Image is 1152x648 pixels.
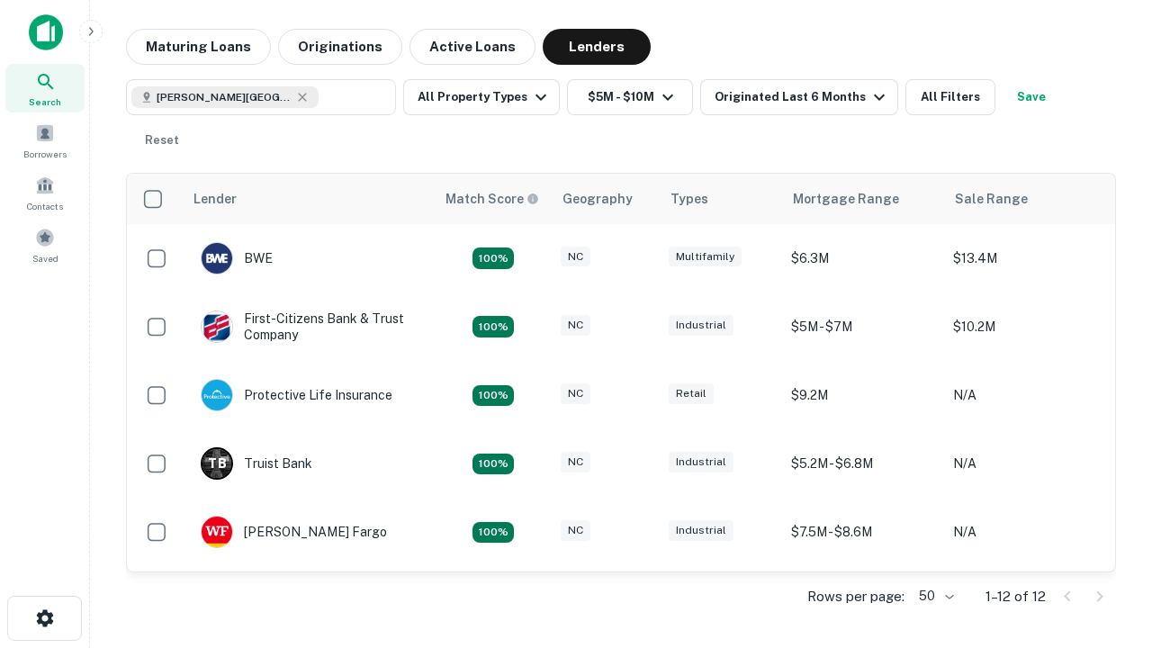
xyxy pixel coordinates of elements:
[905,79,995,115] button: All Filters
[561,247,590,267] div: NC
[552,174,660,224] th: Geography
[670,188,708,210] div: Types
[201,516,387,548] div: [PERSON_NAME] Fargo
[472,247,514,269] div: Matching Properties: 2, hasApolloMatch: undefined
[201,379,392,411] div: Protective Life Insurance
[669,452,733,472] div: Industrial
[782,429,944,498] td: $5.2M - $6.8M
[669,383,714,404] div: Retail
[32,251,58,265] span: Saved
[782,566,944,634] td: $8.8M
[561,315,590,336] div: NC
[561,452,590,472] div: NC
[409,29,535,65] button: Active Loans
[201,447,312,480] div: Truist Bank
[561,383,590,404] div: NC
[201,242,273,274] div: BWE
[5,220,85,269] a: Saved
[445,189,535,209] h6: Match Score
[1003,79,1060,115] button: Save your search to get updates of matches that match your search criteria.
[472,385,514,407] div: Matching Properties: 2, hasApolloMatch: undefined
[157,89,292,105] span: [PERSON_NAME][GEOGRAPHIC_DATA], [GEOGRAPHIC_DATA]
[782,498,944,566] td: $7.5M - $8.6M
[807,586,904,607] p: Rows per page:
[5,168,85,217] a: Contacts
[5,116,85,165] a: Borrowers
[561,520,590,541] div: NC
[126,29,271,65] button: Maturing Loans
[445,189,539,209] div: Capitalize uses an advanced AI algorithm to match your search with the best lender. The match sco...
[700,79,898,115] button: Originated Last 6 Months
[912,583,957,609] div: 50
[208,454,226,473] p: T B
[944,429,1106,498] td: N/A
[133,122,191,158] button: Reset
[782,292,944,361] td: $5M - $7M
[944,174,1106,224] th: Sale Range
[278,29,402,65] button: Originations
[944,224,1106,292] td: $13.4M
[472,522,514,544] div: Matching Properties: 2, hasApolloMatch: undefined
[955,188,1028,210] div: Sale Range
[985,586,1046,607] p: 1–12 of 12
[193,188,237,210] div: Lender
[793,188,899,210] div: Mortgage Range
[23,147,67,161] span: Borrowers
[944,292,1106,361] td: $10.2M
[715,86,890,108] div: Originated Last 6 Months
[669,247,742,267] div: Multifamily
[782,224,944,292] td: $6.3M
[183,174,435,224] th: Lender
[403,79,560,115] button: All Property Types
[5,64,85,112] a: Search
[782,174,944,224] th: Mortgage Range
[567,79,693,115] button: $5M - $10M
[27,199,63,213] span: Contacts
[1062,446,1152,533] iframe: Chat Widget
[202,311,232,342] img: picture
[669,315,733,336] div: Industrial
[201,310,417,343] div: First-citizens Bank & Trust Company
[543,29,651,65] button: Lenders
[660,174,782,224] th: Types
[435,174,552,224] th: Capitalize uses an advanced AI algorithm to match your search with the best lender. The match sco...
[562,188,633,210] div: Geography
[202,243,232,274] img: picture
[202,380,232,410] img: picture
[944,566,1106,634] td: N/A
[202,517,232,547] img: picture
[782,361,944,429] td: $9.2M
[669,520,733,541] div: Industrial
[29,14,63,50] img: capitalize-icon.png
[944,361,1106,429] td: N/A
[472,454,514,475] div: Matching Properties: 3, hasApolloMatch: undefined
[29,94,61,109] span: Search
[472,316,514,337] div: Matching Properties: 2, hasApolloMatch: undefined
[944,498,1106,566] td: N/A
